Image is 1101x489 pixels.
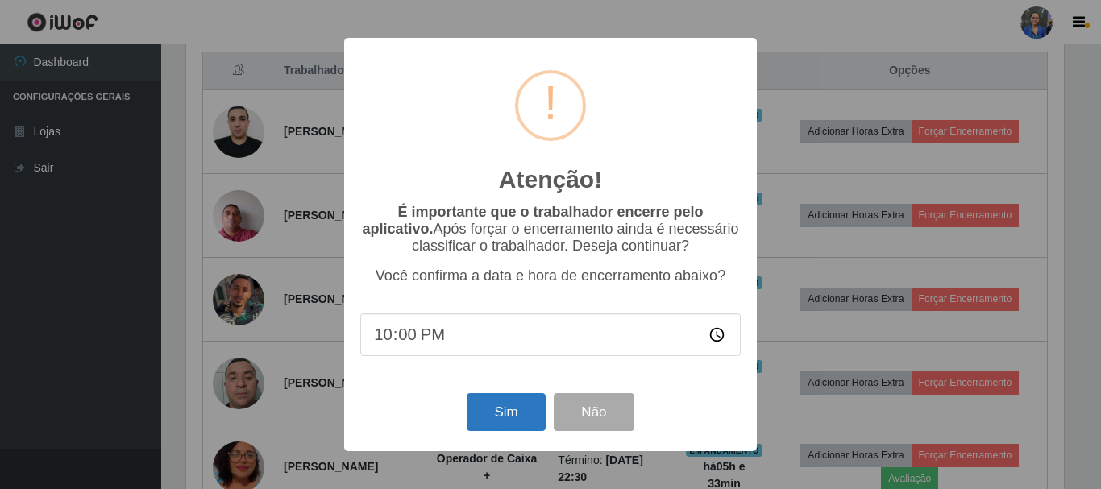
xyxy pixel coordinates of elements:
[467,393,545,431] button: Sim
[362,204,703,237] b: É importante que o trabalhador encerre pelo aplicativo.
[554,393,634,431] button: Não
[360,204,741,255] p: Após forçar o encerramento ainda é necessário classificar o trabalhador. Deseja continuar?
[360,267,741,284] p: Você confirma a data e hora de encerramento abaixo?
[499,165,602,194] h2: Atenção!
